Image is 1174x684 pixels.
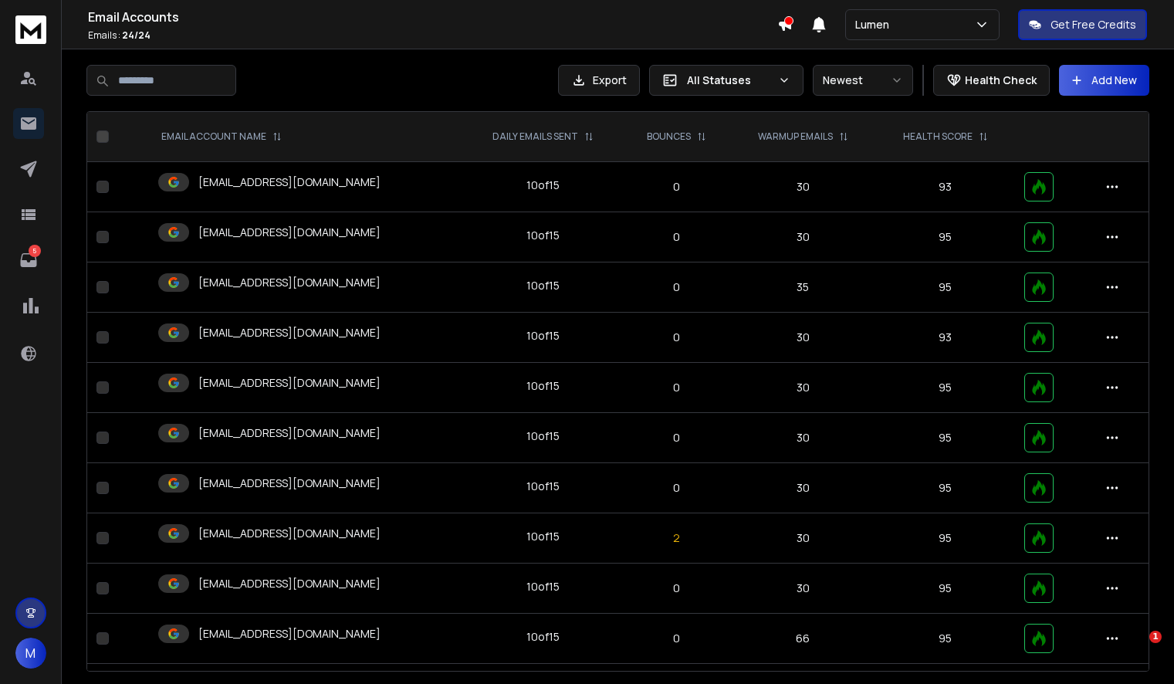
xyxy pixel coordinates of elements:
td: 30 [729,363,875,413]
p: [EMAIL_ADDRESS][DOMAIN_NAME] [198,325,381,340]
td: 30 [729,513,875,564]
td: 66 [729,614,875,664]
td: 93 [876,313,1015,363]
button: Health Check [933,65,1050,96]
td: 95 [876,363,1015,413]
span: 24 / 24 [122,29,151,42]
td: 95 [876,212,1015,262]
a: 5 [13,245,44,276]
button: Get Free Credits [1018,9,1147,40]
p: [EMAIL_ADDRESS][DOMAIN_NAME] [198,626,381,642]
div: 10 of 15 [526,378,560,394]
p: 5 [29,245,41,257]
p: 0 [632,279,721,295]
iframe: Intercom live chat [1118,631,1155,668]
div: 10 of 15 [526,579,560,594]
td: 95 [876,463,1015,513]
img: logo [15,15,46,44]
p: 0 [632,380,721,395]
button: Add New [1059,65,1149,96]
td: 30 [729,413,875,463]
p: Get Free Credits [1051,17,1136,32]
p: Health Check [965,73,1037,88]
td: 30 [729,313,875,363]
p: All Statuses [687,73,772,88]
p: 0 [632,480,721,496]
p: 0 [632,430,721,445]
p: BOUNCES [647,130,691,143]
div: 10 of 15 [526,479,560,494]
h1: Email Accounts [88,8,777,26]
button: M [15,638,46,669]
td: 30 [729,463,875,513]
p: [EMAIL_ADDRESS][DOMAIN_NAME] [198,425,381,441]
p: [EMAIL_ADDRESS][DOMAIN_NAME] [198,375,381,391]
button: Export [558,65,640,96]
div: 10 of 15 [526,278,560,293]
p: [EMAIL_ADDRESS][DOMAIN_NAME] [198,174,381,190]
td: 30 [729,564,875,614]
td: 95 [876,413,1015,463]
div: 10 of 15 [526,629,560,645]
p: [EMAIL_ADDRESS][DOMAIN_NAME] [198,225,381,240]
td: 35 [729,262,875,313]
td: 95 [876,513,1015,564]
p: DAILY EMAILS SENT [492,130,578,143]
span: 1 [1149,631,1162,643]
p: 0 [632,179,721,195]
p: 0 [632,229,721,245]
td: 93 [876,162,1015,212]
div: 10 of 15 [526,529,560,544]
p: [EMAIL_ADDRESS][DOMAIN_NAME] [198,576,381,591]
p: HEALTH SCORE [903,130,973,143]
td: 95 [876,564,1015,614]
div: 10 of 15 [526,328,560,344]
p: [EMAIL_ADDRESS][DOMAIN_NAME] [198,476,381,491]
td: 30 [729,212,875,262]
p: [EMAIL_ADDRESS][DOMAIN_NAME] [198,526,381,541]
td: 30 [729,162,875,212]
div: 10 of 15 [526,428,560,444]
div: EMAIL ACCOUNT NAME [161,130,282,143]
p: [EMAIL_ADDRESS][DOMAIN_NAME] [198,275,381,290]
p: 0 [632,631,721,646]
p: 2 [632,530,721,546]
p: Lumen [855,17,895,32]
div: 10 of 15 [526,228,560,243]
p: Emails : [88,29,777,42]
td: 95 [876,614,1015,664]
div: 10 of 15 [526,178,560,193]
p: 0 [632,581,721,596]
p: WARMUP EMAILS [758,130,833,143]
p: 0 [632,330,721,345]
button: Newest [813,65,913,96]
td: 95 [876,262,1015,313]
